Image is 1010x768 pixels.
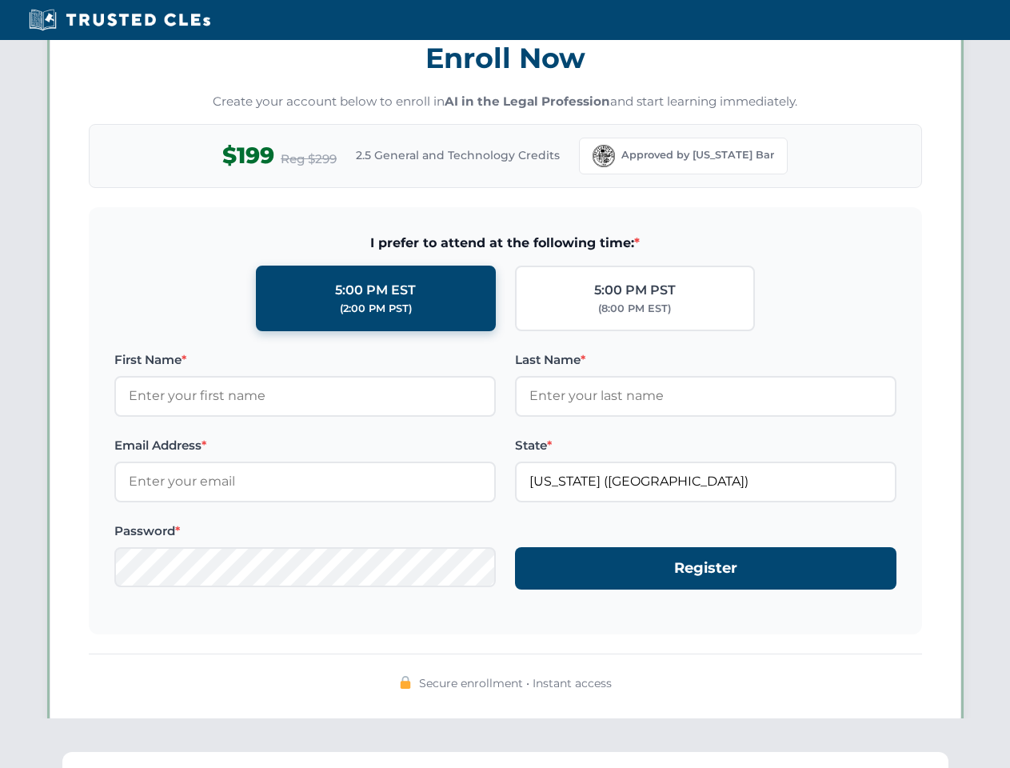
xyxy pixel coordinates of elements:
[114,233,896,254] span: I prefer to attend at the following time:
[356,146,560,164] span: 2.5 General and Technology Credits
[419,674,612,692] span: Secure enrollment • Instant access
[594,280,676,301] div: 5:00 PM PST
[445,94,610,109] strong: AI in the Legal Profession
[340,301,412,317] div: (2:00 PM PST)
[621,147,774,163] span: Approved by [US_STATE] Bar
[24,8,215,32] img: Trusted CLEs
[335,280,416,301] div: 5:00 PM EST
[89,33,922,83] h3: Enroll Now
[515,436,896,455] label: State
[515,462,896,502] input: Florida (FL)
[114,350,496,370] label: First Name
[515,376,896,416] input: Enter your last name
[114,376,496,416] input: Enter your first name
[515,350,896,370] label: Last Name
[114,462,496,502] input: Enter your email
[114,522,496,541] label: Password
[114,436,496,455] label: Email Address
[515,547,896,590] button: Register
[598,301,671,317] div: (8:00 PM EST)
[222,138,274,174] span: $199
[399,676,412,689] img: 🔒
[593,145,615,167] img: Florida Bar
[281,150,337,169] span: Reg $299
[89,93,922,111] p: Create your account below to enroll in and start learning immediately.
